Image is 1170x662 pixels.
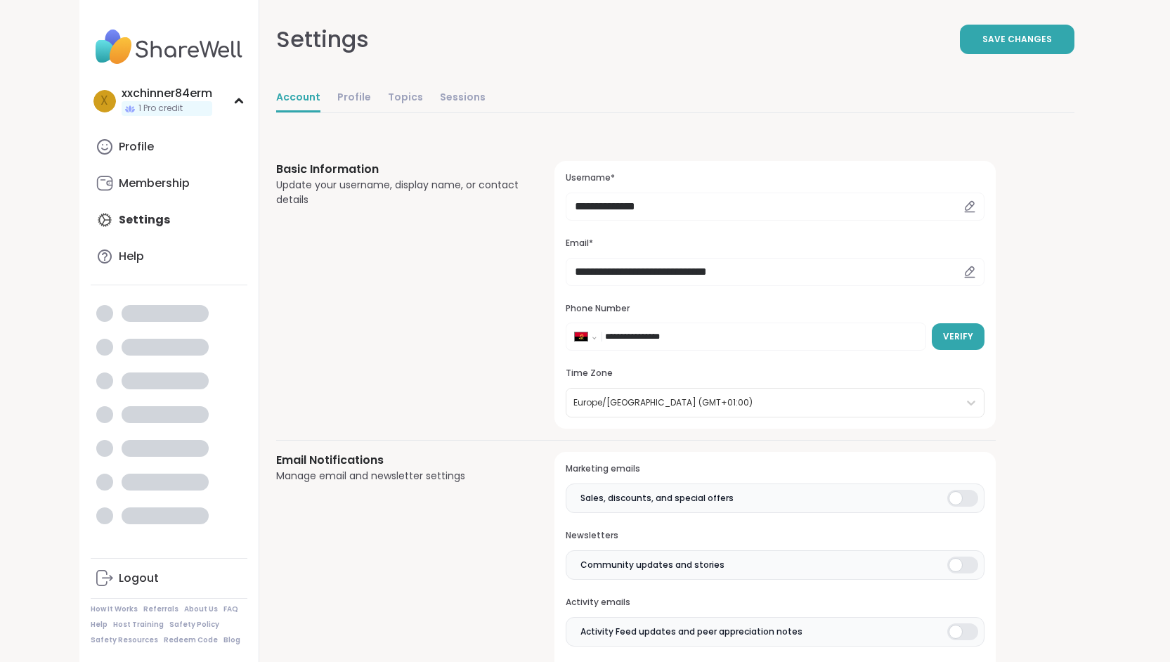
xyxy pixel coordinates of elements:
span: Verify [943,330,973,343]
a: Profile [91,130,247,164]
span: 1 Pro credit [138,103,183,115]
a: Referrals [143,604,178,614]
div: Manage email and newsletter settings [276,469,521,483]
div: Settings [276,22,369,56]
div: Membership [119,176,190,191]
div: Update your username, display name, or contact details [276,178,521,207]
span: x [100,92,108,110]
a: Logout [91,562,247,595]
a: Safety Policy [169,620,219,630]
a: Redeem Code [164,635,218,645]
div: xxchinner84erm [122,86,212,101]
a: Sessions [440,84,486,112]
a: FAQ [223,604,238,614]
a: Account [276,84,320,112]
a: Profile [337,84,371,112]
a: Help [91,620,108,630]
h3: Basic Information [276,161,521,178]
h3: Email Notifications [276,452,521,469]
a: Host Training [113,620,164,630]
a: Safety Resources [91,635,158,645]
img: ShareWell Nav Logo [91,22,247,72]
div: Profile [119,139,154,155]
h3: Username* [566,172,984,184]
div: Help [119,249,144,264]
a: Membership [91,167,247,200]
h3: Newsletters [566,530,984,542]
a: Help [91,240,247,273]
h3: Activity emails [566,597,984,609]
span: Community updates and stories [580,559,724,571]
div: Logout [119,571,159,586]
a: How It Works [91,604,138,614]
h3: Email* [566,238,984,249]
button: Save Changes [960,25,1074,54]
h3: Time Zone [566,368,984,379]
span: Sales, discounts, and special offers [580,492,734,505]
h3: Marketing emails [566,463,984,475]
a: Blog [223,635,240,645]
span: Activity Feed updates and peer appreciation notes [580,625,802,638]
a: About Us [184,604,218,614]
a: Topics [388,84,423,112]
span: Save Changes [982,33,1052,46]
h3: Phone Number [566,303,984,315]
button: Verify [932,323,984,350]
